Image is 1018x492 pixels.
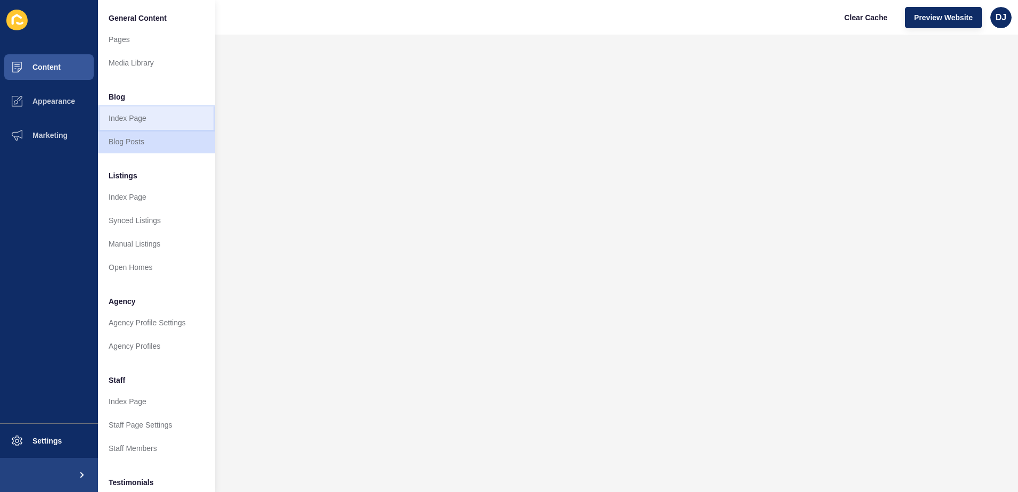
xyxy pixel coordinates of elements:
a: Index Page [98,185,215,209]
span: Listings [109,170,137,181]
a: Pages [98,28,215,51]
a: Open Homes [98,256,215,279]
a: Index Page [98,390,215,413]
button: Preview Website [905,7,982,28]
a: Synced Listings [98,209,215,232]
a: Manual Listings [98,232,215,256]
span: Preview Website [914,12,973,23]
span: Blog [109,92,125,102]
span: Staff [109,375,125,386]
span: DJ [996,12,1006,23]
span: Agency [109,296,136,307]
a: Media Library [98,51,215,75]
a: Blog Posts [98,130,215,153]
a: Staff Members [98,437,215,460]
a: Index Page [98,106,215,130]
span: Testimonials [109,477,154,488]
button: Clear Cache [835,7,897,28]
span: Clear Cache [844,12,888,23]
a: Agency Profile Settings [98,311,215,334]
a: Staff Page Settings [98,413,215,437]
span: General Content [109,13,167,23]
a: Agency Profiles [98,334,215,358]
